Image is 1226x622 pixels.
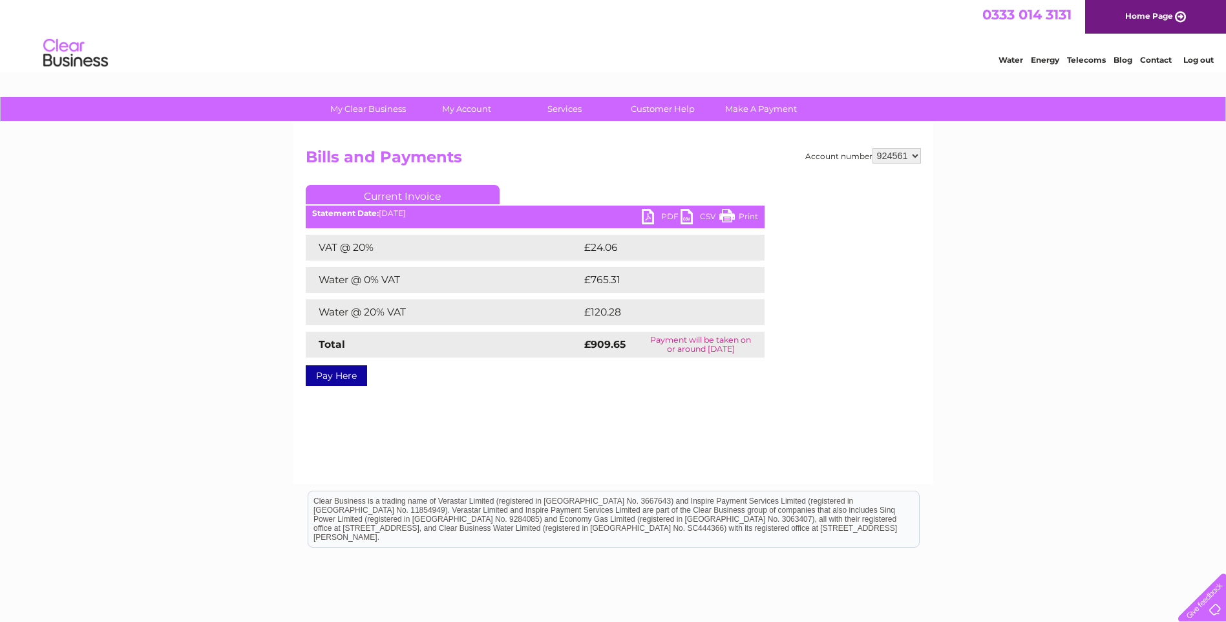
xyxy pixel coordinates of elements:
[584,338,626,350] strong: £909.65
[581,267,741,293] td: £765.31
[306,148,921,173] h2: Bills and Payments
[312,208,379,218] b: Statement Date:
[581,299,741,325] td: £120.28
[306,365,367,386] a: Pay Here
[1114,55,1132,65] a: Blog
[1183,55,1214,65] a: Log out
[306,235,581,261] td: VAT @ 20%
[1031,55,1059,65] a: Energy
[306,209,765,218] div: [DATE]
[999,55,1023,65] a: Water
[719,209,758,228] a: Print
[308,7,919,63] div: Clear Business is a trading name of Verastar Limited (registered in [GEOGRAPHIC_DATA] No. 3667643...
[982,6,1072,23] a: 0333 014 3131
[609,97,716,121] a: Customer Help
[315,97,421,121] a: My Clear Business
[708,97,814,121] a: Make A Payment
[306,185,500,204] a: Current Invoice
[319,338,345,350] strong: Total
[642,209,681,228] a: PDF
[1140,55,1172,65] a: Contact
[43,34,109,73] img: logo.png
[413,97,520,121] a: My Account
[581,235,739,261] td: £24.06
[681,209,719,228] a: CSV
[1067,55,1106,65] a: Telecoms
[637,332,764,358] td: Payment will be taken on or around [DATE]
[805,148,921,164] div: Account number
[306,299,581,325] td: Water @ 20% VAT
[306,267,581,293] td: Water @ 0% VAT
[511,97,618,121] a: Services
